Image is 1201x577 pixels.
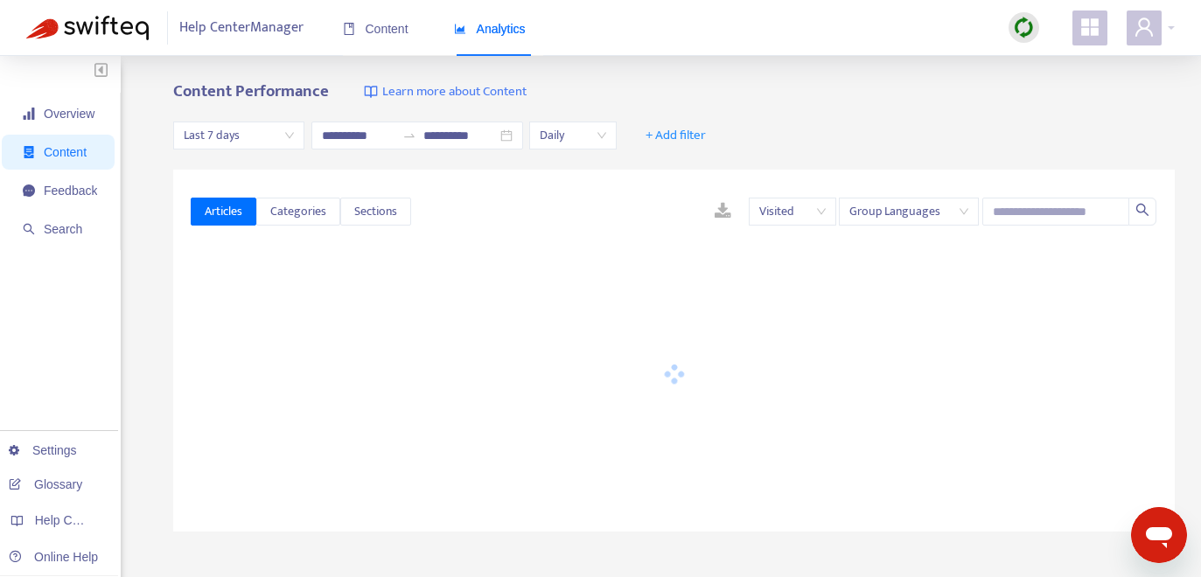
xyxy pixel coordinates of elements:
[1013,17,1035,38] img: sync.dc5367851b00ba804db3.png
[184,122,294,149] span: Last 7 days
[1134,17,1155,38] span: user
[9,550,98,564] a: Online Help
[205,202,242,221] span: Articles
[454,23,466,35] span: area-chart
[26,16,149,40] img: Swifteq
[23,184,35,197] span: message
[382,82,527,102] span: Learn more about Content
[23,108,35,120] span: signal
[402,129,416,143] span: swap-right
[402,129,416,143] span: to
[173,78,329,105] b: Content Performance
[179,11,304,45] span: Help Center Manager
[44,107,94,121] span: Overview
[9,443,77,457] a: Settings
[191,198,256,226] button: Articles
[44,222,82,236] span: Search
[759,198,826,225] span: Visited
[540,122,606,149] span: Daily
[632,122,719,149] button: + Add filter
[343,22,408,36] span: Content
[270,202,326,221] span: Categories
[44,184,97,198] span: Feedback
[454,22,526,36] span: Analytics
[364,82,527,102] a: Learn more about Content
[35,513,107,527] span: Help Centers
[343,23,355,35] span: book
[364,85,378,99] img: image-link
[1131,507,1187,563] iframe: Button to launch messaging window
[23,223,35,235] span: search
[1079,17,1100,38] span: appstore
[849,198,968,225] span: Group Languages
[646,125,706,146] span: + Add filter
[1135,203,1149,217] span: search
[354,202,397,221] span: Sections
[23,146,35,158] span: container
[256,198,340,226] button: Categories
[9,477,82,491] a: Glossary
[340,198,411,226] button: Sections
[44,145,87,159] span: Content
